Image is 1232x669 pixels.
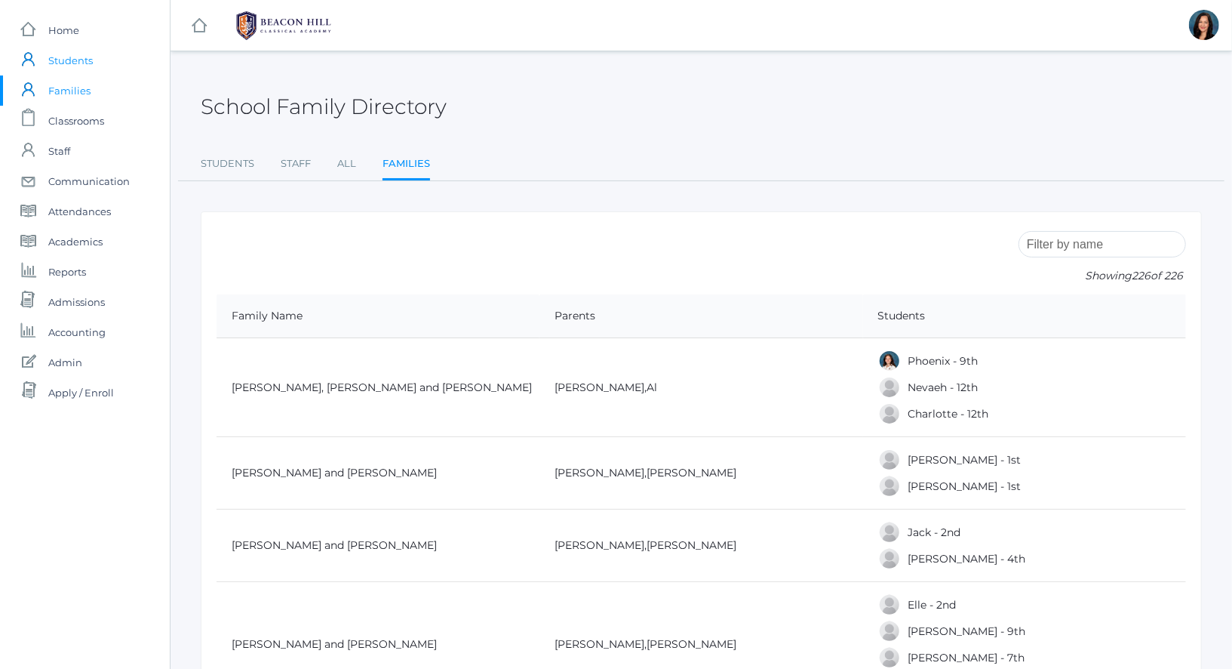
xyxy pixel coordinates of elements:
td: , [539,437,862,510]
div: Dominic Abrea [878,449,901,471]
a: [PERSON_NAME] [555,637,644,651]
span: Attendances [48,196,111,227]
span: 226 [1132,269,1151,282]
span: Families [48,76,91,106]
span: Accounting [48,317,106,347]
input: Filter by name [1018,231,1186,257]
a: [PERSON_NAME] - 9th [908,624,1026,638]
a: All [337,149,356,179]
a: [PERSON_NAME] [555,538,644,552]
a: [PERSON_NAME], [PERSON_NAME] and [PERSON_NAME] [232,381,532,394]
span: Academics [48,227,103,257]
img: 1_BHCALogos-05.png [227,7,340,45]
a: [PERSON_NAME] [647,466,736,479]
div: Grayson Abrea [878,475,901,498]
a: Students [201,149,254,179]
span: Home [48,15,79,45]
span: Apply / Enroll [48,378,114,408]
span: Reports [48,257,86,287]
span: Staff [48,136,70,166]
th: Parents [539,294,862,338]
a: [PERSON_NAME] - 1st [908,453,1022,467]
a: Staff [281,149,311,179]
a: [PERSON_NAME] and [PERSON_NAME] [232,538,437,552]
a: Nevaeh - 12th [908,381,979,394]
span: Admissions [48,287,105,317]
a: [PERSON_NAME] and [PERSON_NAME] [232,637,437,651]
span: Classrooms [48,106,104,136]
th: Family Name [217,294,539,338]
div: Nevaeh Abdulla [878,376,901,399]
div: Jack Adams [878,521,901,544]
div: Curcinda Young [1189,10,1219,40]
div: Cole Albanese [878,646,901,669]
a: [PERSON_NAME] and [PERSON_NAME] [232,466,437,479]
a: Jack - 2nd [908,526,961,539]
a: Phoenix - 9th [908,354,979,368]
span: Admin [48,347,82,378]
td: , [539,510,862,582]
a: Charlotte - 12th [908,407,989,421]
div: Elle Albanese [878,593,901,616]
a: [PERSON_NAME] [647,637,736,651]
a: Al [647,381,657,394]
span: Students [48,45,93,76]
span: Communication [48,166,130,196]
div: Amelia Adams [878,547,901,570]
th: Students [863,294,1186,338]
a: Families [383,149,430,181]
a: [PERSON_NAME] [647,538,736,552]
a: Elle - 2nd [908,598,957,612]
a: [PERSON_NAME] [555,466,644,479]
div: Phoenix Abdulla [878,350,901,372]
td: , [539,338,862,437]
a: [PERSON_NAME] - 1st [908,479,1022,493]
a: [PERSON_NAME] [555,381,644,394]
a: [PERSON_NAME] - 7th [908,651,1025,664]
h2: School Family Directory [201,95,447,119]
p: Showing of 226 [1018,268,1186,284]
div: Charlotte Abdulla [878,402,901,425]
div: Logan Albanese [878,620,901,643]
a: [PERSON_NAME] - 4th [908,552,1026,566]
